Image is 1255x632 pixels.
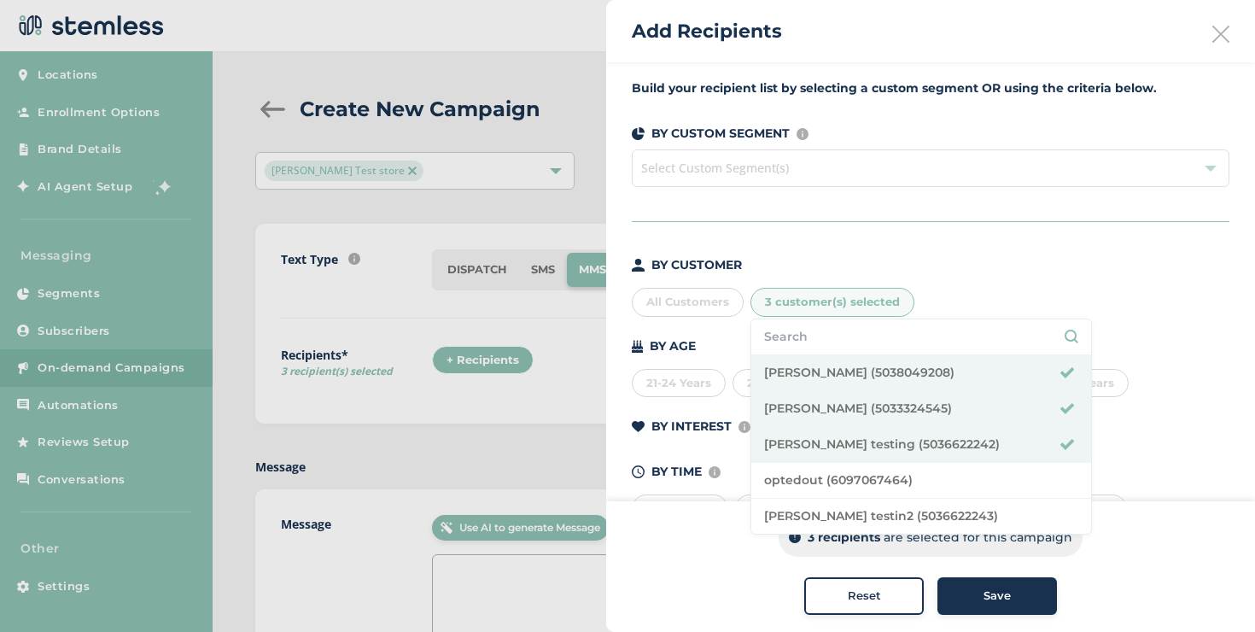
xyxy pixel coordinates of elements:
img: icon-time-dark-e6b1183b.svg [632,465,645,478]
p: BY CUSTOM SEGMENT [651,125,790,143]
img: icon-heart-dark-29e6356f.svg [632,421,645,433]
img: icon-segments-dark-074adb27.svg [632,127,645,140]
img: icon-cake-93b2a7b5.svg [632,340,643,353]
p: 3 recipients [808,529,880,547]
li: [PERSON_NAME] testing (5036622242) [751,427,1091,463]
img: icon-info-236977d2.svg [709,466,721,478]
img: icon-info-236977d2.svg [797,128,808,140]
li: [PERSON_NAME] testin2 (5036622243) [751,499,1091,534]
button: Save [937,577,1057,615]
p: BY CUSTOMER [651,256,742,274]
img: icon-info-dark-48f6c5f3.svg [789,532,801,544]
span: Reset [848,588,881,605]
p: are selected for this campaign [884,529,1072,547]
input: Search [764,328,1078,346]
div: 25-34 Years [733,369,829,398]
label: Build your recipient list by selecting a custom segment OR using the criteria below. [632,79,1229,97]
img: icon-info-236977d2.svg [738,421,750,433]
li: optedout (6097067464) [751,463,1091,499]
p: BY AGE [650,337,696,355]
span: Save [984,588,1011,605]
button: Reset [804,577,924,615]
p: BY INTEREST [651,418,732,436]
div: All Customers [632,288,744,317]
div: Last 7 Days [632,494,728,524]
p: BY TIME [651,463,702,481]
li: [PERSON_NAME] (5038049208) [751,355,1091,391]
div: 21-24 Years [632,369,726,398]
img: icon-person-dark-ced50e5f.svg [632,259,645,272]
iframe: Chat Widget [1170,550,1255,632]
h2: Add Recipients [632,17,782,45]
span: 3 customer(s) selected [765,295,900,308]
li: [PERSON_NAME] (5033324545) [751,391,1091,427]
